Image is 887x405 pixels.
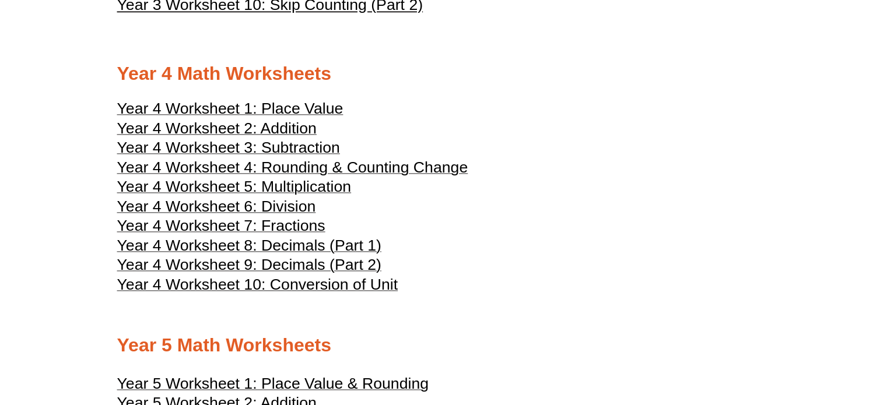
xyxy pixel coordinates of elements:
[693,274,887,405] iframe: Chat Widget
[117,183,352,195] a: Year 4 Worksheet 5: Multiplication
[117,139,340,156] span: Year 4 Worksheet 3: Subtraction
[117,237,381,254] span: Year 4 Worksheet 8: Decimals (Part 1)
[117,261,381,273] a: Year 4 Worksheet 9: Decimals (Part 2)
[117,119,317,137] span: Year 4 Worksheet 2: Addition
[117,333,770,358] h2: Year 5 Math Worksheets
[117,164,468,175] a: Year 4 Worksheet 4: Rounding & Counting Change
[117,178,352,195] span: Year 4 Worksheet 5: Multiplication
[117,62,770,86] h2: Year 4 Math Worksheets
[117,222,325,234] a: Year 4 Worksheet 7: Fractions
[117,105,343,117] a: Year 4 Worksheet 1: Place Value
[117,256,381,273] span: Year 4 Worksheet 9: Decimals (Part 2)
[117,144,340,156] a: Year 4 Worksheet 3: Subtraction
[117,203,316,214] a: Year 4 Worksheet 6: Division
[117,100,343,117] span: Year 4 Worksheet 1: Place Value
[117,375,429,392] span: Year 5 Worksheet 1: Place Value & Rounding
[117,276,398,293] span: Year 4 Worksheet 10: Conversion of Unit
[117,242,381,253] a: Year 4 Worksheet 8: Decimals (Part 1)
[117,281,398,293] a: Year 4 Worksheet 10: Conversion of Unit
[117,380,429,392] a: Year 5 Worksheet 1: Place Value & Rounding
[117,125,317,136] a: Year 4 Worksheet 2: Addition
[117,217,325,234] span: Year 4 Worksheet 7: Fractions
[117,159,468,176] span: Year 4 Worksheet 4: Rounding & Counting Change
[117,198,316,215] span: Year 4 Worksheet 6: Division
